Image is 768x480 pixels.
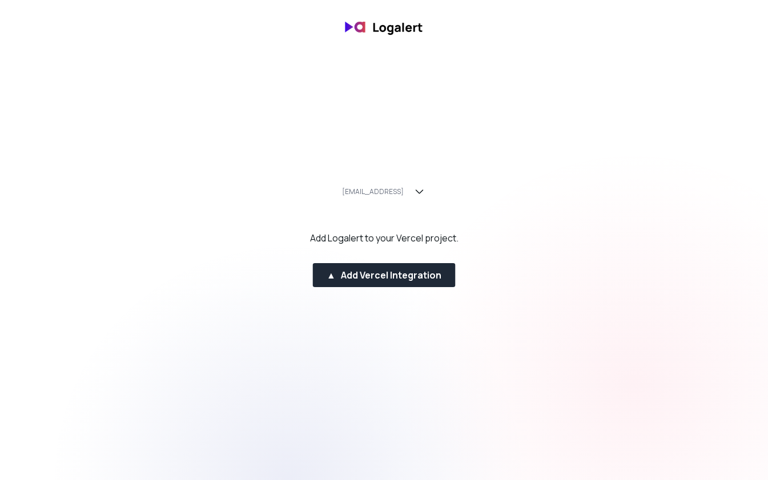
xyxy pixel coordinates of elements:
div: ▲ Add Vercel Integration [327,268,441,282]
div: Add Logalert to your Vercel project. [310,231,459,245]
button: [EMAIL_ADDRESS] [328,180,441,204]
div: [EMAIL_ADDRESS] [342,187,404,196]
img: banner logo [339,14,430,41]
button: ▲ Add Vercel Integration [312,263,456,287]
